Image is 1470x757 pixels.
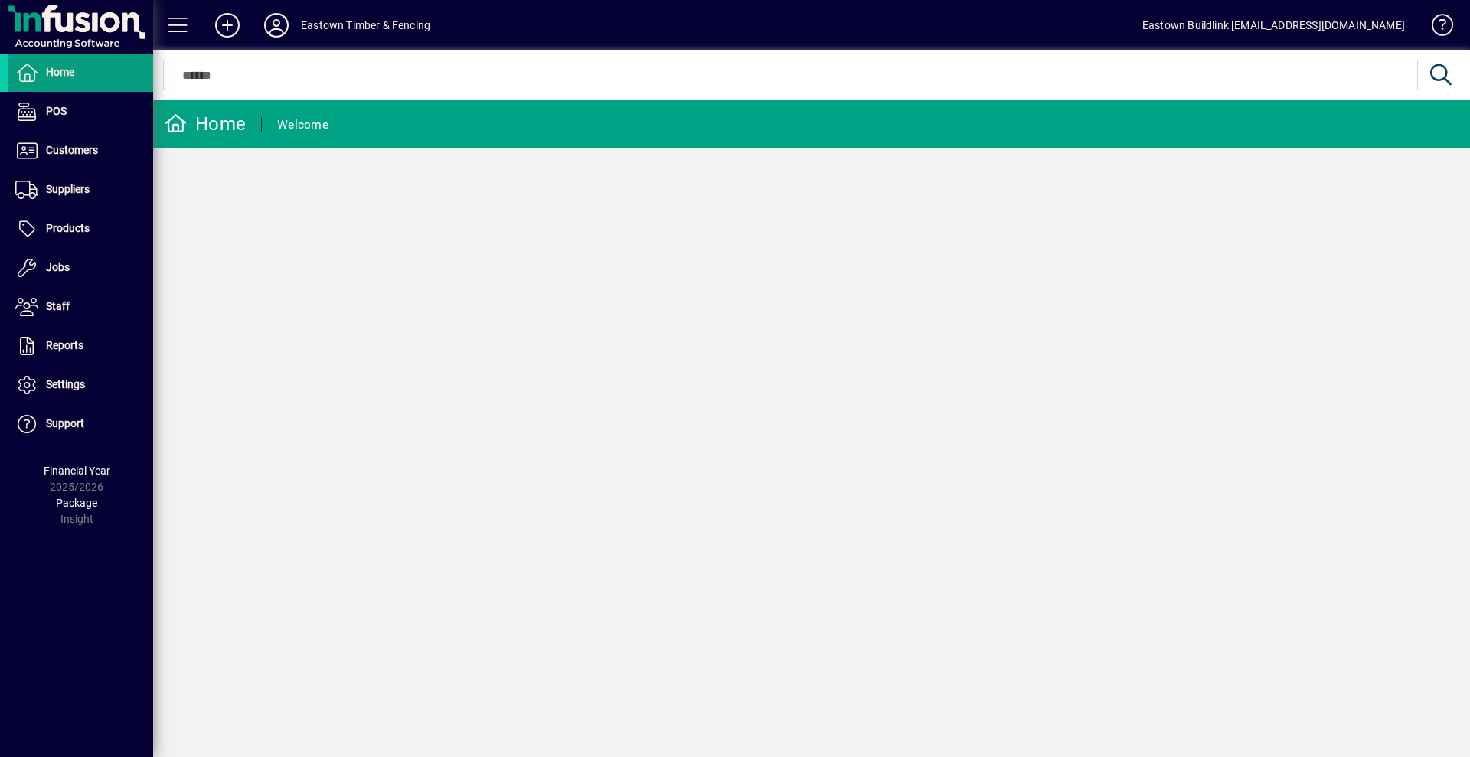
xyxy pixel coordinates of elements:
[44,465,110,477] span: Financial Year
[46,105,67,117] span: POS
[165,112,246,136] div: Home
[46,378,85,390] span: Settings
[46,339,83,351] span: Reports
[301,13,430,38] div: Eastown Timber & Fencing
[8,327,153,365] a: Reports
[46,144,98,156] span: Customers
[8,171,153,209] a: Suppliers
[252,11,301,39] button: Profile
[46,261,70,273] span: Jobs
[46,66,74,78] span: Home
[8,366,153,404] a: Settings
[8,93,153,131] a: POS
[8,132,153,170] a: Customers
[1420,3,1451,53] a: Knowledge Base
[1142,13,1405,38] div: Eastown Buildlink [EMAIL_ADDRESS][DOMAIN_NAME]
[8,288,153,326] a: Staff
[203,11,252,39] button: Add
[8,405,153,443] a: Support
[46,417,84,429] span: Support
[8,249,153,287] a: Jobs
[56,497,97,509] span: Package
[8,210,153,248] a: Products
[277,113,328,137] div: Welcome
[46,222,90,234] span: Products
[46,300,70,312] span: Staff
[46,183,90,195] span: Suppliers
